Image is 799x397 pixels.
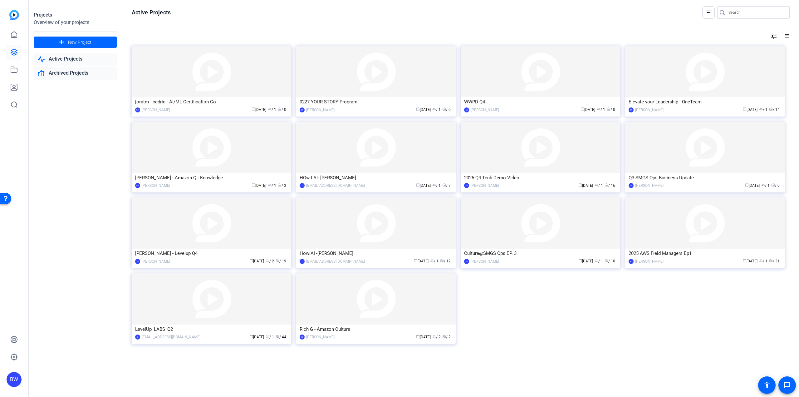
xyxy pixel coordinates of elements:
div: AB [464,107,469,112]
div: [PERSON_NAME] [471,107,499,113]
span: calendar_today [578,259,582,262]
div: [PERSON_NAME] [142,107,170,113]
div: Culture@SMGS Ops EP. 3 [464,249,617,258]
span: / 1 [759,107,767,112]
div: BW [300,107,305,112]
span: / 7 [442,183,451,188]
div: SJ [464,183,469,188]
span: / 0 [278,107,286,112]
span: / 14 [769,107,780,112]
div: [EMAIL_ADDRESS][DOMAIN_NAME] [306,182,365,189]
div: KD [300,335,305,340]
span: calendar_today [414,259,418,262]
div: JH [464,259,469,264]
mat-icon: message [783,381,791,389]
span: / 2 [266,259,274,263]
span: group [595,259,598,262]
div: [PERSON_NAME] [471,258,499,265]
span: / 10 [605,259,615,263]
div: joratm - cedric - AI/ML Certification Co [135,97,288,107]
span: radio [278,107,282,111]
input: Search [728,9,785,16]
div: [PERSON_NAME] [635,258,664,265]
span: [DATE] [252,107,266,112]
span: / 1 [268,107,276,112]
span: / 12 [440,259,451,263]
span: radio [442,335,446,338]
span: [DATE] [745,183,760,188]
span: group [761,183,765,187]
div: [PERSON_NAME] - Amazon Q - Knowledge [135,173,288,182]
span: / 3 [278,183,286,188]
span: radio [605,183,608,187]
span: / 44 [276,335,286,339]
span: radio [769,259,773,262]
span: radio [442,183,446,187]
div: [PERSON_NAME] [306,334,335,340]
div: 2025 AWS Field Managers Ep1 [629,249,781,258]
div: RM [135,183,140,188]
img: blue-gradient.svg [9,10,19,20]
span: group [266,259,269,262]
div: WWPD Q4 [464,97,617,107]
div: [EMAIL_ADDRESS][DOMAIN_NAME] [142,334,200,340]
span: / 1 [761,183,770,188]
span: calendar_today [743,107,747,111]
div: B [135,335,140,340]
span: New Project [68,39,91,46]
span: group [430,259,434,262]
div: [PERSON_NAME] [635,107,664,113]
span: calendar_today [249,335,253,338]
div: Rich G - Amazon Culture [300,325,452,334]
span: group [595,183,598,187]
div: Projects [34,11,117,19]
span: calendar_today [416,335,420,338]
span: / 1 [759,259,767,263]
span: / 31 [769,259,780,263]
div: [PERSON_NAME] [306,107,335,113]
span: / 19 [276,259,286,263]
span: / 1 [597,107,605,112]
span: / 1 [432,107,441,112]
span: calendar_today [416,107,420,111]
div: KD [629,259,634,264]
span: / 0 [442,107,451,112]
span: radio [278,183,282,187]
div: Overview of your projects [34,19,117,26]
span: calendar_today [743,259,747,262]
a: Archived Projects [34,67,117,80]
div: [PERSON_NAME] [635,182,664,189]
span: / 16 [605,183,615,188]
div: T [300,183,305,188]
span: radio [771,183,775,187]
span: group [268,183,272,187]
span: / 1 [595,183,603,188]
mat-icon: add [58,38,66,46]
div: [PERSON_NAME] [471,182,499,189]
span: / 1 [430,259,439,263]
span: radio [440,259,444,262]
div: TB [629,183,634,188]
span: calendar_today [252,107,255,111]
span: [DATE] [743,107,757,112]
span: [DATE] [414,259,429,263]
span: [DATE] [252,183,266,188]
span: calendar_today [578,183,582,187]
span: radio [276,259,279,262]
span: radio [605,259,608,262]
div: EB [135,259,140,264]
span: calendar_today [249,259,253,262]
div: 2025 Q4 Tech Demo Video [464,173,617,182]
mat-icon: filter_list [705,9,712,16]
span: / 1 [432,183,441,188]
span: calendar_today [252,183,255,187]
span: [DATE] [578,259,593,263]
span: [DATE] [416,335,431,339]
span: calendar_today [416,183,420,187]
span: [DATE] [249,335,264,339]
div: HOw I AI: [PERSON_NAME] [300,173,452,182]
span: [DATE] [416,107,431,112]
span: radio [607,107,610,111]
div: [EMAIL_ADDRESS][DOMAIN_NAME] [306,258,365,265]
span: radio [276,335,279,338]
